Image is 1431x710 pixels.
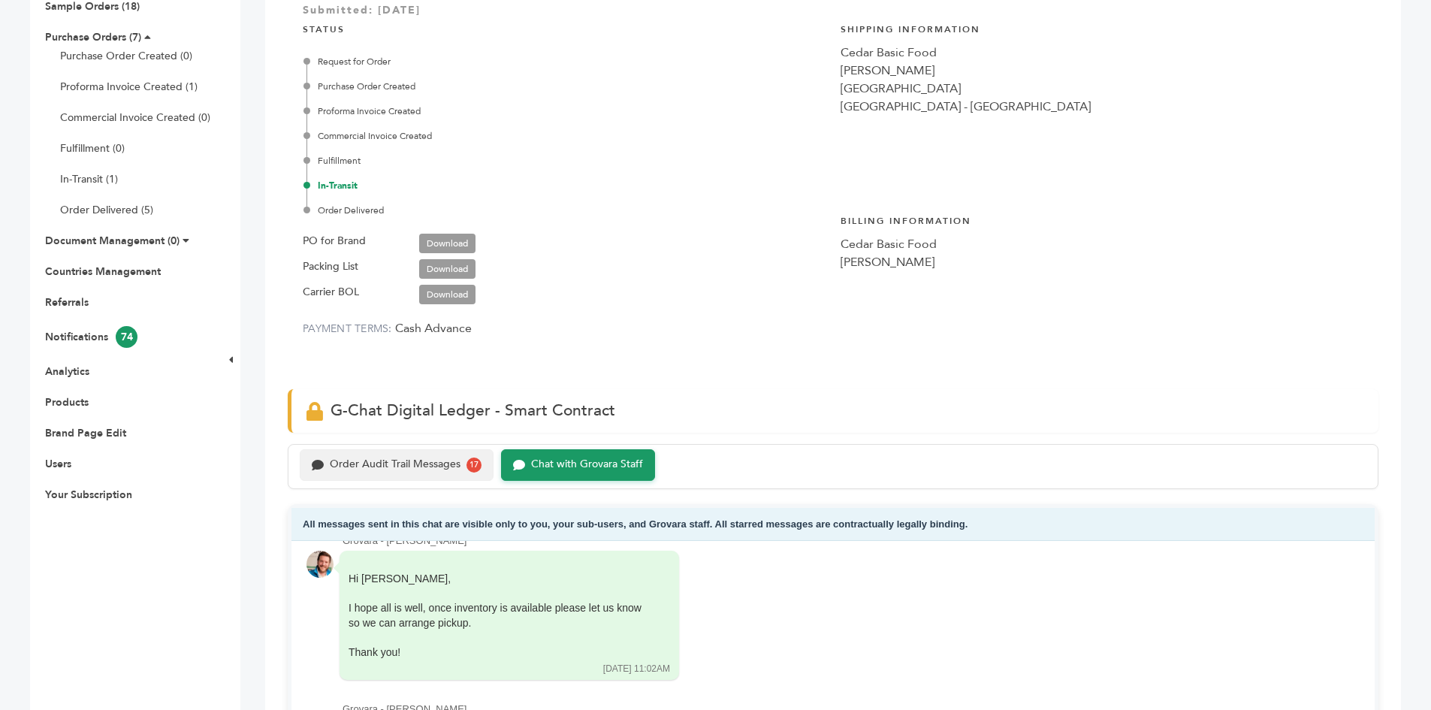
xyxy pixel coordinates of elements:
[841,80,1363,98] div: [GEOGRAPHIC_DATA]
[343,534,1360,548] div: Grovara - [PERSON_NAME]
[60,49,192,63] a: Purchase Order Created (0)
[841,62,1363,80] div: [PERSON_NAME]
[306,129,826,143] div: Commercial Invoice Created
[45,426,126,440] a: Brand Page Edit
[395,320,472,337] span: Cash Advance
[303,283,359,301] label: Carrier BOL
[349,601,649,630] div: I hope all is well, once inventory is available please let us know so we can arrange pickup.
[306,104,826,118] div: Proforma Invoice Created
[841,204,1363,235] h4: Billing Information
[419,234,475,253] a: Download
[841,98,1363,116] div: [GEOGRAPHIC_DATA] - [GEOGRAPHIC_DATA]
[349,645,649,660] div: Thank you!
[303,232,366,250] label: PO for Brand
[306,179,826,192] div: In-Transit
[60,141,125,156] a: Fulfillment (0)
[841,235,1363,253] div: Cedar Basic Food
[419,259,475,279] a: Download
[303,3,1363,26] div: Submitted: [DATE]
[45,264,161,279] a: Countries Management
[349,572,649,660] div: Hi [PERSON_NAME],
[419,285,475,304] a: Download
[116,326,137,348] span: 74
[45,395,89,409] a: Products
[466,458,482,473] div: 17
[306,154,826,168] div: Fulfillment
[45,295,89,310] a: Referrals
[331,400,615,421] span: G-Chat Digital Ledger - Smart Contract
[45,30,141,44] a: Purchase Orders (7)
[303,12,826,44] h4: STATUS
[45,330,137,344] a: Notifications74
[303,322,392,336] label: PAYMENT TERMS:
[303,258,358,276] label: Packing List
[841,253,1363,271] div: [PERSON_NAME]
[841,12,1363,44] h4: Shipping Information
[330,458,460,471] div: Order Audit Trail Messages
[531,458,643,471] div: Chat with Grovara Staff
[60,172,118,186] a: In-Transit (1)
[45,234,180,248] a: Document Management (0)
[60,110,210,125] a: Commercial Invoice Created (0)
[306,55,826,68] div: Request for Order
[603,663,670,675] div: [DATE] 11:02AM
[45,488,132,502] a: Your Subscription
[841,44,1363,62] div: Cedar Basic Food
[45,457,71,471] a: Users
[60,80,198,94] a: Proforma Invoice Created (1)
[60,203,153,217] a: Order Delivered (5)
[306,204,826,217] div: Order Delivered
[306,80,826,93] div: Purchase Order Created
[45,364,89,379] a: Analytics
[291,508,1375,542] div: All messages sent in this chat are visible only to you, your sub-users, and Grovara staff. All st...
